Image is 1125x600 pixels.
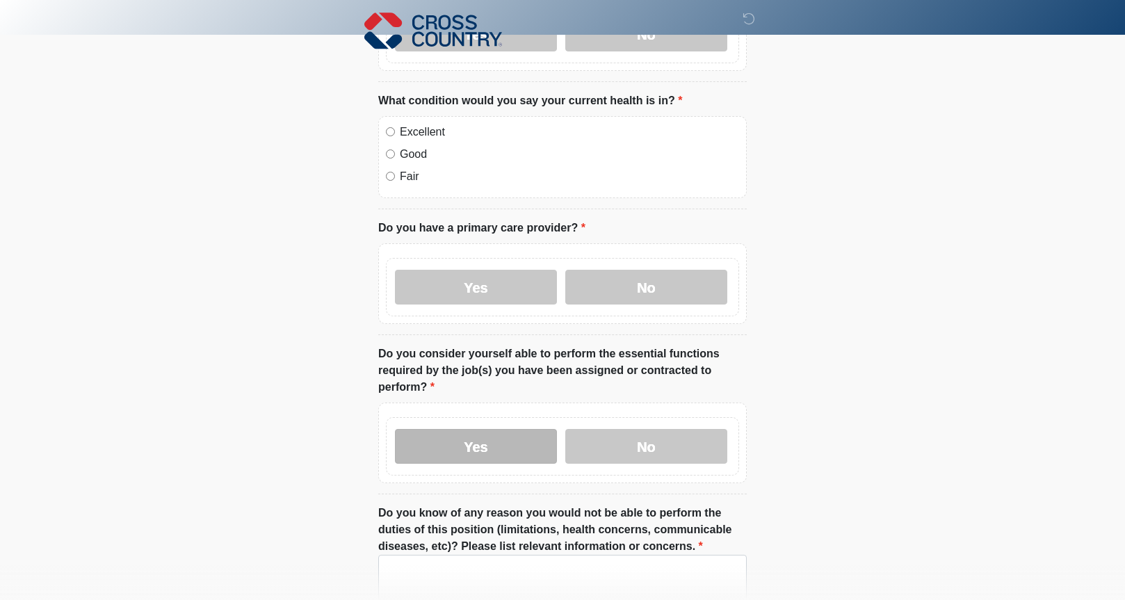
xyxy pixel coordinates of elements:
label: Fair [400,168,739,185]
label: Do you know of any reason you would not be able to perform the duties of this position (limitatio... [378,505,747,555]
label: No [565,270,727,305]
input: Good [386,149,395,159]
input: Excellent [386,127,395,136]
label: Yes [395,270,557,305]
label: Do you have a primary care provider? [378,220,585,236]
img: Cross Country Logo [364,10,502,51]
label: What condition would you say your current health is in? [378,92,682,109]
label: Do you consider yourself able to perform the essential functions required by the job(s) you have ... [378,346,747,396]
label: No [565,429,727,464]
input: Fair [386,172,395,181]
label: Good [400,146,739,163]
label: Excellent [400,124,739,140]
label: Yes [395,429,557,464]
